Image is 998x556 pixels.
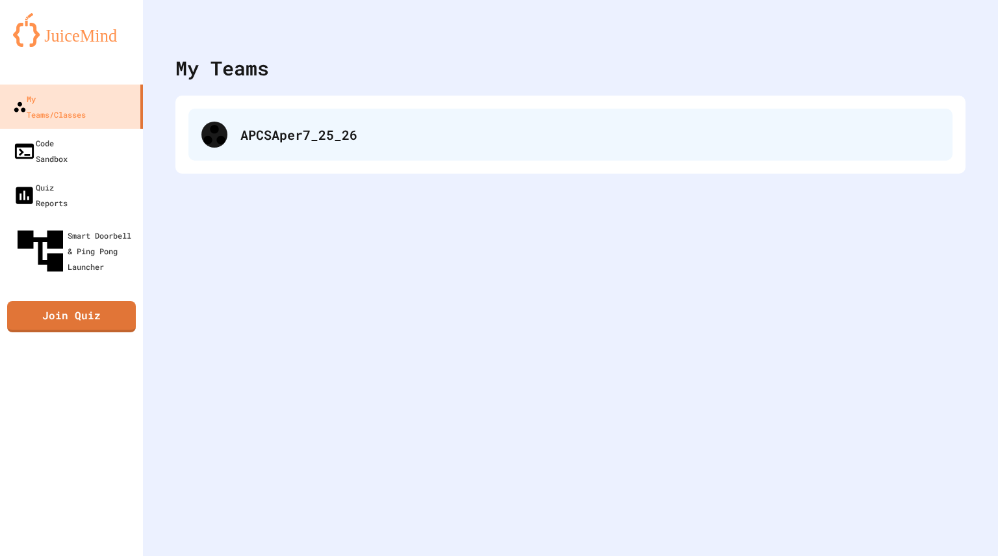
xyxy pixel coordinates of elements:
a: Join Quiz [7,301,136,332]
div: Code Sandbox [13,135,68,166]
div: APCSAper7_25_26 [188,109,953,161]
div: My Teams [175,53,269,83]
div: Smart Doorbell & Ping Pong Launcher [13,224,138,278]
div: Quiz Reports [13,179,68,211]
div: My Teams/Classes [13,91,86,122]
div: APCSAper7_25_26 [240,125,940,144]
img: logo-orange.svg [13,13,130,47]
